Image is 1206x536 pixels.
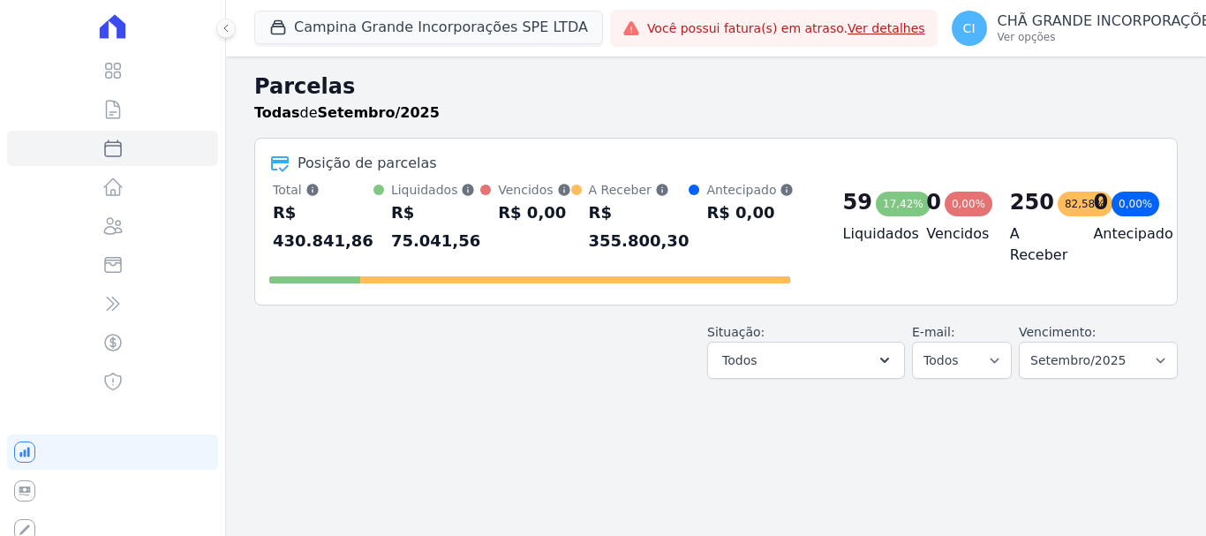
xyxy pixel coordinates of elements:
div: R$ 0,00 [706,199,794,227]
label: Situação: [707,325,765,339]
div: Liquidados [391,181,480,199]
div: A Receber [589,181,690,199]
strong: Todas [254,104,300,121]
div: Total [273,181,373,199]
div: Vencidos [498,181,570,199]
div: 0 [1093,188,1108,216]
div: R$ 355.800,30 [589,199,690,255]
span: Todos [722,350,757,371]
button: Campina Grande Incorporações SPE LTDA [254,11,603,44]
div: 250 [1010,188,1054,216]
div: R$ 430.841,86 [273,199,373,255]
div: 0,00% [1112,192,1159,216]
span: CI [963,22,976,34]
h4: Vencidos [926,223,982,245]
strong: Setembro/2025 [318,104,440,121]
div: Posição de parcelas [298,153,437,174]
div: R$ 0,00 [498,199,570,227]
h4: Antecipado [1093,223,1149,245]
div: 0,00% [945,192,992,216]
div: 59 [843,188,872,216]
h4: A Receber [1010,223,1066,266]
div: 17,42% [876,192,931,216]
h4: Liquidados [843,223,899,245]
label: E-mail: [912,325,955,339]
label: Vencimento: [1019,325,1096,339]
button: Todos [707,342,905,379]
a: Ver detalhes [848,21,925,35]
div: 82,58% [1058,192,1112,216]
div: Antecipado [706,181,794,199]
span: Você possui fatura(s) em atraso. [647,19,925,38]
p: de [254,102,440,124]
div: 0 [926,188,941,216]
h2: Parcelas [254,71,1178,102]
div: R$ 75.041,56 [391,199,480,255]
